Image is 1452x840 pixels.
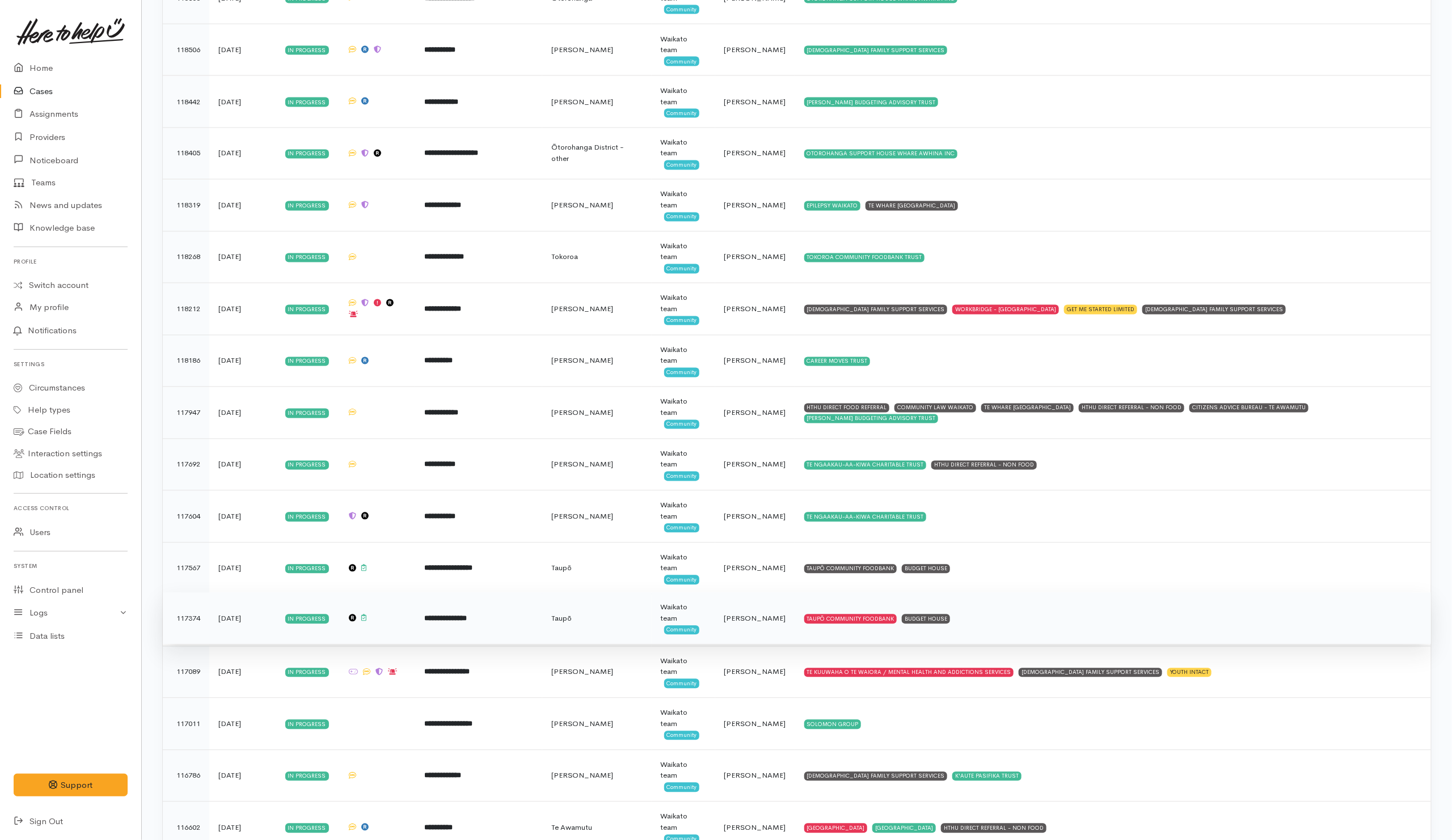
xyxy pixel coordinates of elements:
[724,771,786,780] span: [PERSON_NAME]
[551,719,613,729] span: [PERSON_NAME]
[661,396,706,418] div: Waikato team
[551,563,572,573] span: Taupō
[661,241,706,263] div: Waikato team
[209,180,276,232] td: [DATE]
[724,563,786,573] span: [PERSON_NAME]
[163,387,209,439] td: 117947
[724,201,786,210] span: [PERSON_NAME]
[285,46,329,55] div: In progress
[551,304,613,314] span: [PERSON_NAME]
[209,76,276,128] td: [DATE]
[551,356,613,366] span: [PERSON_NAME]
[804,720,862,729] div: SOLOMON GROUP
[163,750,209,802] td: 116786
[664,368,700,377] span: Community
[551,97,613,107] span: [PERSON_NAME]
[285,253,329,262] div: In progress
[804,46,948,55] div: [DEMOGRAPHIC_DATA] FAMILY SUPPORT SERVICES
[866,201,958,210] div: TE WHARE [GEOGRAPHIC_DATA]
[285,150,329,159] div: In progress
[163,231,209,283] td: 118268
[209,646,276,698] td: [DATE]
[664,420,700,429] span: Community
[664,679,700,688] span: Community
[285,305,329,314] div: In progress
[209,542,276,595] td: [DATE]
[661,500,706,522] div: Waikato team
[661,85,706,107] div: Waikato team
[664,731,700,740] span: Community
[664,264,700,273] span: Community
[724,97,786,107] span: [PERSON_NAME]
[664,524,700,533] span: Community
[551,667,613,677] span: [PERSON_NAME]
[661,552,706,574] div: Waikato team
[14,500,128,516] h6: Access control
[724,149,786,158] span: [PERSON_NAME]
[804,565,897,574] div: TAUPŌ COMMUNITY FOODBANK
[804,201,861,210] div: EPILEPSY WAIKATO
[664,783,700,792] span: Community
[163,335,209,387] td: 118186
[285,824,329,833] div: In progress
[661,656,706,678] div: Waikato team
[952,772,1022,781] div: K'AUTE PASIFIKA TRUST
[724,512,786,521] span: [PERSON_NAME]
[664,575,700,584] span: Community
[209,231,276,283] td: [DATE]
[804,614,897,623] div: TAUPŌ COMMUNITY FOODBANK
[163,24,209,76] td: 118506
[1142,305,1286,314] div: [DEMOGRAPHIC_DATA] FAMILY SUPPORT SERVICES
[902,614,950,623] div: BUDGET HOUSE
[209,750,276,802] td: [DATE]
[163,283,209,336] td: 118212
[664,472,700,481] span: Community
[664,160,700,169] span: Community
[661,707,706,729] div: Waikato team
[724,823,786,833] span: [PERSON_NAME]
[804,357,871,366] div: CAREER MOVES TRUST
[551,614,572,623] span: Taupō
[209,128,276,180] td: [DATE]
[285,409,329,418] div: In progress
[724,719,786,729] span: [PERSON_NAME]
[551,771,613,780] span: [PERSON_NAME]
[285,512,329,521] div: In progress
[285,97,329,107] div: In progress
[661,292,706,315] div: Waikato team
[285,772,329,781] div: In progress
[551,143,624,164] span: Ōtorohanga District - other
[1079,404,1184,413] div: HTHU DIRECT REFERRAL - NON FOOD
[664,109,700,118] span: Community
[551,408,613,418] span: [PERSON_NAME]
[952,305,1059,314] div: WORKBRIDGE - [GEOGRAPHIC_DATA]
[981,404,1074,413] div: TE WHARE [GEOGRAPHIC_DATA]
[551,201,613,210] span: [PERSON_NAME]
[551,823,592,833] span: Te Awamutu
[724,252,786,262] span: [PERSON_NAME]
[724,356,786,366] span: [PERSON_NAME]
[804,97,939,107] div: [PERSON_NAME] BUDGETING ADVISORY TRUST
[163,698,209,750] td: 117011
[14,558,128,574] h6: System
[664,316,700,325] span: Community
[209,593,276,645] td: [DATE]
[661,811,706,833] div: Waikato team
[285,357,329,366] div: In progress
[1019,668,1162,677] div: [DEMOGRAPHIC_DATA] FAMILY SUPPORT SERVICES
[894,404,976,413] div: COMMUNITY LAW WAIKATO
[209,439,276,491] td: [DATE]
[14,774,128,797] button: Support
[664,626,700,635] span: Community
[804,414,939,423] div: [PERSON_NAME] BUDGETING ADVISORY TRUST
[664,213,700,222] span: Community
[724,614,786,623] span: [PERSON_NAME]
[804,772,948,781] div: [DEMOGRAPHIC_DATA] FAMILY SUPPORT SERVICES
[14,254,128,269] h6: Profile
[804,461,927,470] div: TE NGAAKAU-AA-KIWA CHARITABLE TRUST
[804,305,948,314] div: [DEMOGRAPHIC_DATA] FAMILY SUPPORT SERVICES
[724,304,786,314] span: [PERSON_NAME]
[724,460,786,469] span: [PERSON_NAME]
[661,602,706,624] div: Waikato team
[724,45,786,54] span: [PERSON_NAME]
